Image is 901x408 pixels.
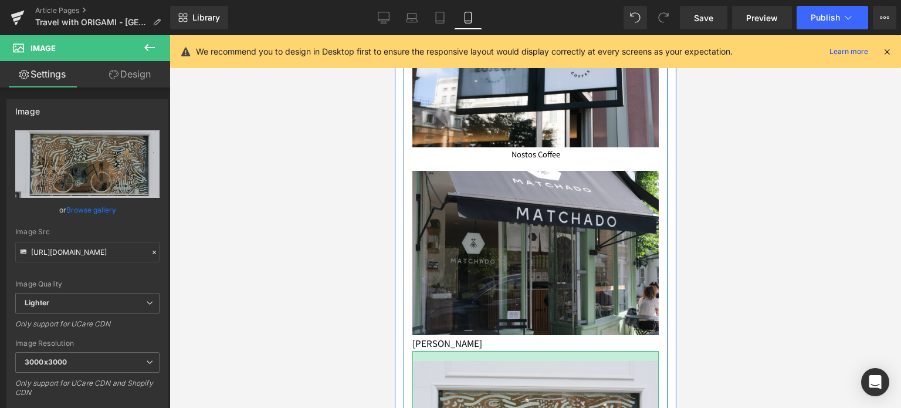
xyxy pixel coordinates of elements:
[732,6,792,29] a: Preview
[196,45,733,58] p: We recommend you to design in Desktop first to ensure the responsive layout would display correct...
[18,112,264,126] p: Nostos Coffee
[454,6,482,29] a: Mobile
[370,6,398,29] a: Desktop
[31,43,56,53] span: Image
[746,12,778,24] span: Preview
[192,12,220,23] span: Library
[861,368,889,396] div: Open Intercom Messenger
[66,200,116,220] a: Browse gallery
[426,6,454,29] a: Tablet
[15,319,160,336] div: Only support for UCare CDN
[398,6,426,29] a: Laptop
[15,280,160,288] div: Image Quality
[873,6,896,29] button: More
[170,6,228,29] a: New Library
[18,300,264,316] p: [PERSON_NAME]
[15,339,160,348] div: Image Resolution
[87,61,172,87] a: Design
[25,298,49,307] b: Lighter
[15,379,160,405] div: Only support for UCare CDN and Shopify CDN
[624,6,647,29] button: Undo
[797,6,868,29] button: Publish
[652,6,675,29] button: Redo
[15,242,160,262] input: Link
[825,45,873,59] a: Learn more
[694,12,713,24] span: Save
[25,358,67,366] b: 3000x3000
[15,204,160,216] div: or
[35,6,170,15] a: Article Pages
[15,228,160,236] div: Image Src
[811,13,840,22] span: Publish
[15,100,40,116] div: Image
[35,18,148,27] span: Travel with ORIGAMI - [GEOGRAPHIC_DATA]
